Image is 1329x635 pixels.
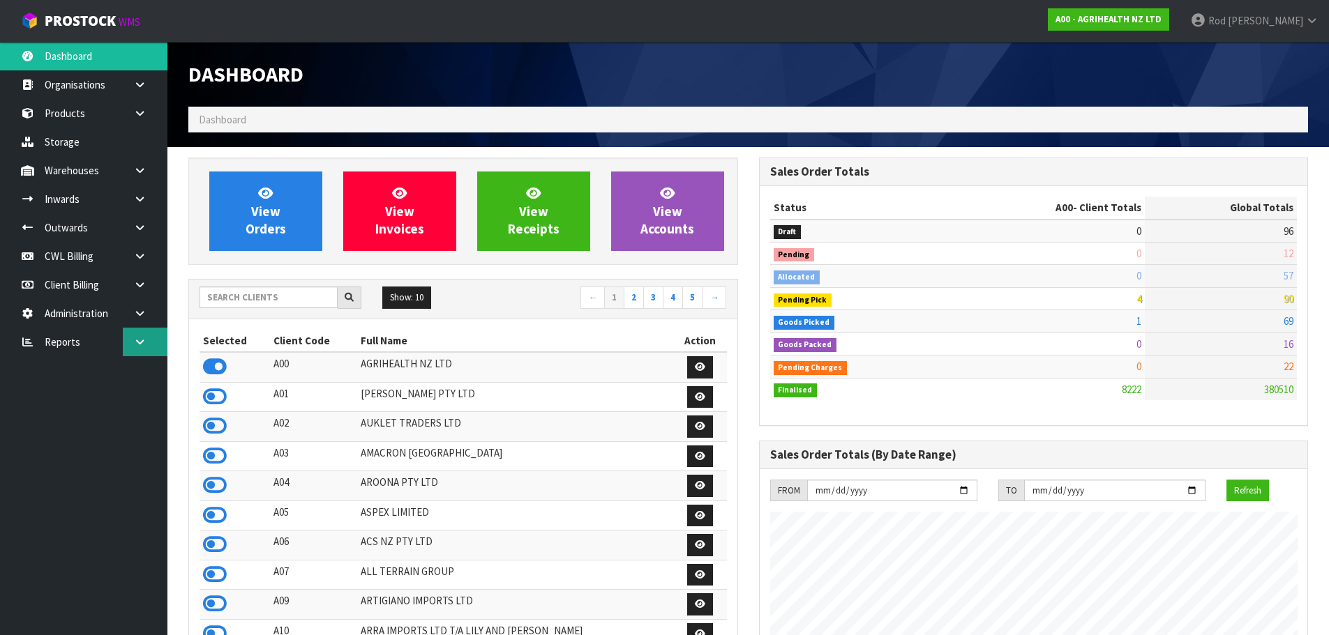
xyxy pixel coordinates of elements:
h3: Sales Order Totals [770,165,1298,178]
span: 12 [1284,247,1293,260]
span: 0 [1136,247,1141,260]
span: 1 [1136,314,1141,328]
td: A03 [270,441,358,471]
span: Finalised [774,383,818,397]
span: Goods Packed [774,338,837,352]
span: 380510 [1264,383,1293,396]
td: A07 [270,560,358,590]
th: Global Totals [1145,197,1297,219]
span: Pending Charges [774,361,848,375]
span: View Accounts [640,185,694,237]
span: 90 [1284,292,1293,305]
h3: Sales Order Totals (By Date Range) [770,448,1298,461]
td: ASPEX LIMITED [357,500,673,530]
td: AMACRON [GEOGRAPHIC_DATA] [357,441,673,471]
span: 22 [1284,360,1293,373]
span: Pending [774,248,815,262]
span: [PERSON_NAME] [1228,14,1303,27]
td: A05 [270,500,358,530]
nav: Page navigation [474,286,727,311]
span: View Receipts [508,185,560,237]
a: → [702,286,726,309]
span: 69 [1284,314,1293,328]
span: 0 [1136,224,1141,238]
td: A09 [270,590,358,620]
span: 8222 [1122,383,1141,396]
td: A04 [270,471,358,501]
input: Search clients [200,286,338,308]
small: WMS [119,15,140,29]
th: Action [674,330,727,352]
button: Show: 10 [382,286,431,309]
span: Allocated [774,270,820,284]
span: View Invoices [375,185,424,237]
th: Status [770,197,945,219]
a: A00 - AGRIHEALTH NZ LTD [1048,8,1169,31]
button: Refresh [1226,480,1269,502]
a: ViewInvoices [343,171,456,251]
span: 16 [1284,337,1293,351]
div: TO [998,480,1024,502]
a: 4 [663,286,683,309]
span: 0 [1136,269,1141,282]
div: FROM [770,480,807,502]
a: 3 [643,286,663,309]
a: ViewAccounts [611,171,724,251]
span: 57 [1284,269,1293,282]
td: AROONA PTY LTD [357,471,673,501]
a: 2 [624,286,644,309]
a: ViewOrders [209,171,322,251]
th: - Client Totals [944,197,1145,219]
td: [PERSON_NAME] PTY LTD [357,382,673,412]
th: Full Name [357,330,673,352]
img: cube-alt.png [21,12,38,29]
span: A00 [1056,201,1073,214]
span: 96 [1284,224,1293,238]
a: ← [580,286,605,309]
span: 0 [1136,337,1141,351]
td: ARTIGIANO IMPORTS LTD [357,590,673,620]
span: Dashboard [188,61,303,87]
a: ViewReceipts [477,171,590,251]
span: ProStock [45,12,116,30]
span: 0 [1136,360,1141,373]
span: Rod [1208,14,1226,27]
th: Selected [200,330,270,352]
span: 4 [1136,292,1141,305]
td: A01 [270,382,358,412]
span: Draft [774,225,802,239]
td: A06 [270,530,358,560]
span: View Orders [246,185,286,237]
strong: A00 - AGRIHEALTH NZ LTD [1056,13,1162,25]
td: A02 [270,412,358,442]
td: AGRIHEALTH NZ LTD [357,352,673,382]
a: 1 [604,286,624,309]
td: AUKLET TRADERS LTD [357,412,673,442]
td: ACS NZ PTY LTD [357,530,673,560]
th: Client Code [270,330,358,352]
td: A00 [270,352,358,382]
span: Dashboard [199,113,246,126]
span: Goods Picked [774,316,835,330]
span: Pending Pick [774,293,832,307]
td: ALL TERRAIN GROUP [357,560,673,590]
a: 5 [682,286,703,309]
